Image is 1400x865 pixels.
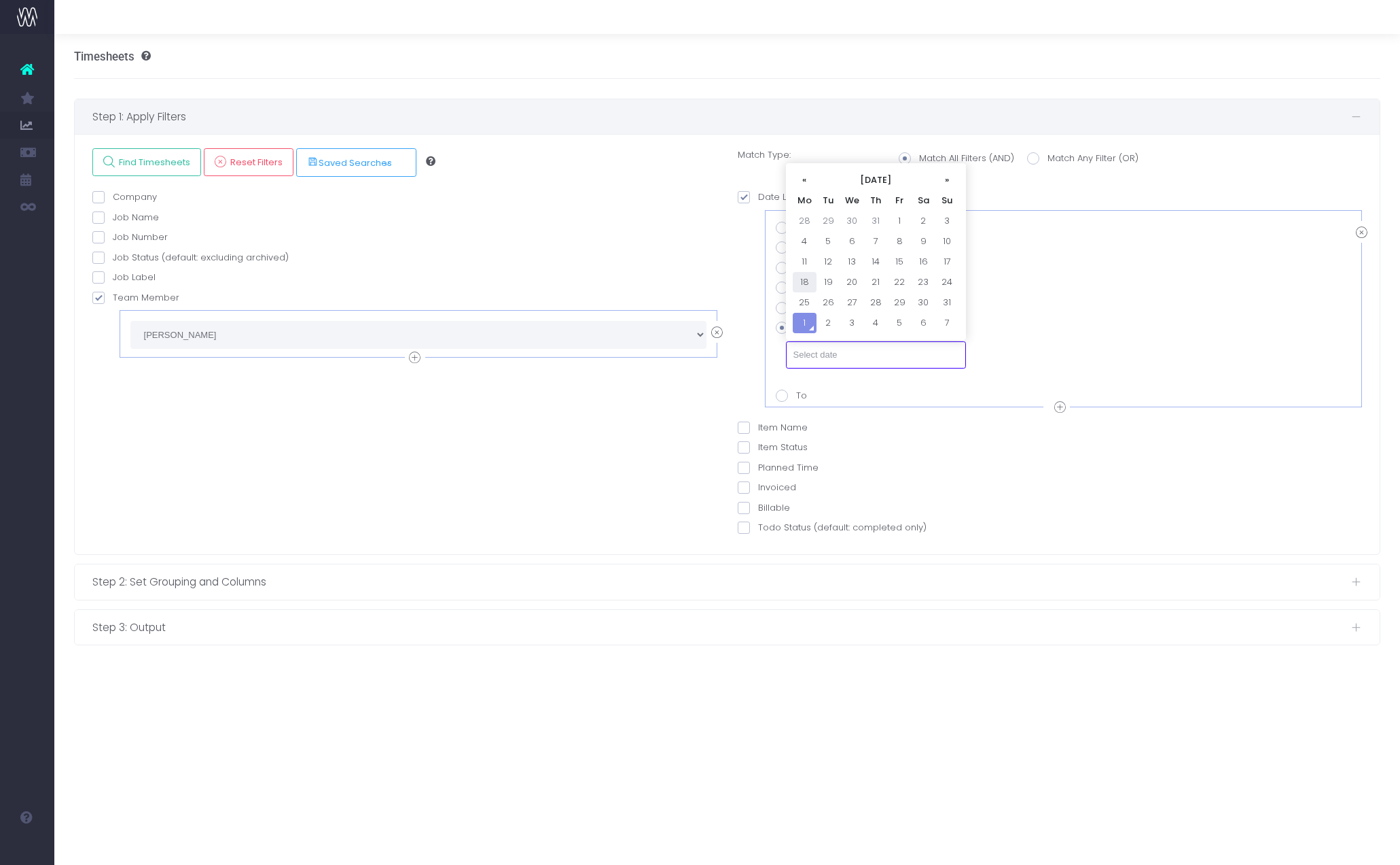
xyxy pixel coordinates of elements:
td: 21 [864,272,888,292]
span: Step 1: Apply Filters [92,108,1351,125]
input: Select date [786,341,966,369]
div: OR [1043,401,1070,414]
td: 7 [935,313,959,333]
td: 6 [840,231,864,252]
td: 13 [840,252,864,272]
td: 7 [864,231,888,252]
th: Mo [793,190,816,211]
th: « [793,170,816,190]
th: Fr [888,190,912,211]
td: 2 [816,313,840,333]
label: Date Logged [738,190,816,204]
td: 17 [935,252,959,272]
label: Job Status (default: excluding archived) [92,251,289,265]
td: 6 [912,313,935,333]
label: Match Type: [728,148,889,164]
label: Last week [776,241,840,254]
td: 28 [793,211,816,231]
td: 14 [864,252,888,272]
label: Job Number [92,231,168,244]
th: We [840,190,864,211]
th: » [935,170,959,190]
label: Team Member [92,291,179,305]
td: 16 [912,252,935,272]
th: Tu [816,190,840,211]
td: 4 [864,313,888,333]
label: Invoiced [738,481,796,494]
label: On [776,301,809,315]
label: Job Name [92,211,159,224]
td: 27 [840,292,864,313]
a: Find Timesheets [92,148,201,176]
td: 12 [816,252,840,272]
label: To [776,389,807,403]
label: Company [92,190,157,204]
label: Planned Time [738,461,819,475]
label: This month [776,261,844,275]
td: 5 [888,313,912,333]
span: Step 3: Output [92,619,1351,636]
th: Th [864,190,888,211]
td: 15 [888,252,912,272]
label: Match Any Filter (OR) [1027,152,1138,165]
td: 30 [840,211,864,231]
span: Step 2: Set Grouping and Columns [92,573,1351,590]
label: Job Label [92,271,156,284]
td: 26 [816,292,840,313]
td: 22 [888,272,912,292]
td: 1 [888,211,912,231]
td: 3 [840,313,864,333]
td: 30 [912,292,935,313]
td: 3 [935,211,959,231]
th: Sa [912,190,935,211]
td: 29 [888,292,912,313]
span: Find Timesheets [115,156,191,168]
th: Su [935,190,959,211]
td: 2 [912,211,935,231]
td: 4 [793,231,816,252]
td: 1 [793,313,816,333]
span: Reset Filters [226,156,283,168]
td: 8 [888,231,912,252]
td: 23 [912,272,935,292]
label: From [776,321,819,335]
td: 10 [935,231,959,252]
td: 18 [793,272,816,292]
td: 31 [864,211,888,231]
td: 25 [793,292,816,313]
label: Todo Status (default: completed only) [738,521,927,535]
td: 29 [816,211,840,231]
label: Last month [776,281,844,294]
td: 31 [935,292,959,313]
label: Item Status [738,441,808,454]
select: echo " "; [130,321,706,348]
a: Reset Filters [204,148,293,176]
td: 24 [935,272,959,292]
h3: Timesheets [74,50,151,63]
img: images/default_profile_image.png [17,838,37,858]
td: 11 [793,252,816,272]
label: Billable [738,501,790,515]
td: 5 [816,231,840,252]
td: 20 [840,272,864,292]
th: [DATE] [816,170,935,190]
button: Saved Searches [296,148,416,177]
label: Match All Filters (AND) [899,152,1014,165]
label: This week [776,221,840,235]
label: Item Name [738,421,808,435]
td: 9 [912,231,935,252]
span: Saved Searches [307,156,392,169]
td: 19 [816,272,840,292]
td: 28 [864,292,888,313]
